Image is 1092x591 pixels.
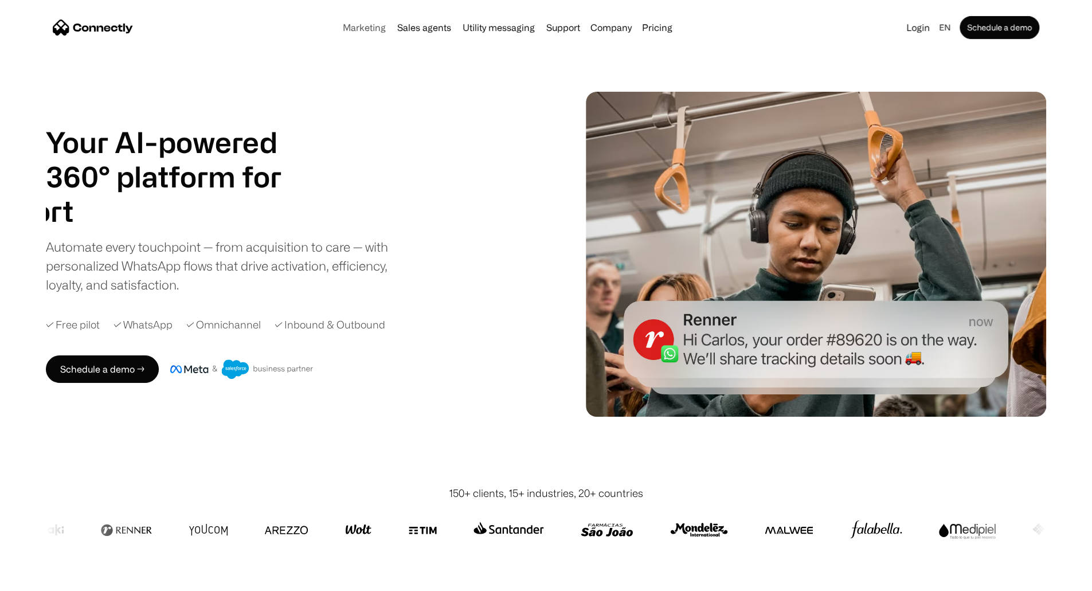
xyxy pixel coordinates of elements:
div: en [939,19,950,36]
a: Marketing [338,23,390,32]
a: Schedule a demo → [46,355,159,383]
a: Pricing [637,23,677,32]
div: carousel [46,194,310,228]
a: Login [902,19,934,36]
a: Utility messaging [458,23,539,32]
div: Company [587,19,635,36]
a: home [53,19,133,36]
a: Sales agents [393,23,456,32]
h1: Your AI-powered 360° platform for [46,125,310,194]
a: Support [542,23,585,32]
div: ✓ Free pilot [46,317,100,332]
img: Meta and Salesforce business partner badge. [170,359,314,379]
div: ✓ WhatsApp [113,317,173,332]
div: 150+ clients, 15+ industries, 20+ countries [449,486,643,501]
aside: Language selected: English [11,570,69,587]
ul: Language list [23,571,69,587]
div: Automate every touchpoint — from acquisition to care — with personalized WhatsApp flows that driv... [46,237,407,294]
a: Schedule a demo [960,16,1039,39]
div: ✓ Inbound & Outbound [275,317,385,332]
div: Company [590,19,632,36]
div: en [934,19,957,36]
div: ✓ Omnichannel [186,317,261,332]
